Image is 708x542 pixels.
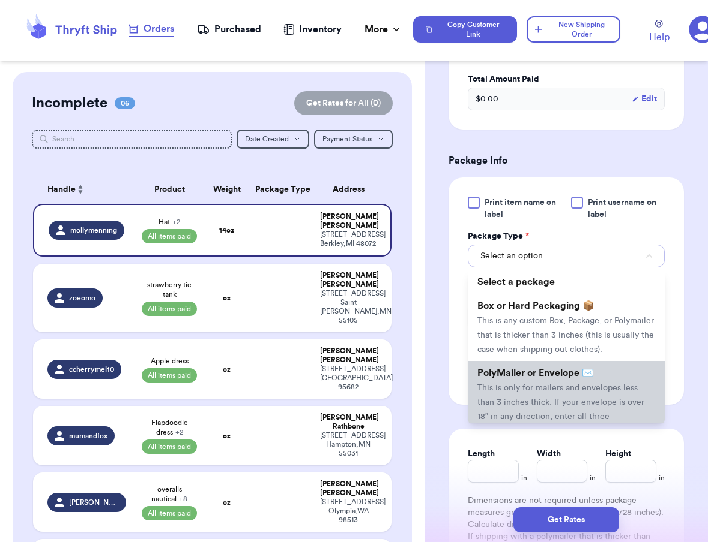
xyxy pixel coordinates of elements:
[320,347,377,365] div: [PERSON_NAME] [PERSON_NAME]
[322,135,372,143] span: Payment Status
[480,250,543,262] span: Select an option
[468,245,665,267] button: Select an option
[245,135,289,143] span: Date Created
[320,498,377,525] div: [STREET_ADDRESS] Olympia , WA 98513
[588,197,665,221] span: Print username on label
[468,448,495,460] label: Length
[175,429,183,436] span: + 2
[142,302,197,316] span: All items paid
[223,432,231,439] strong: oz
[477,317,654,354] span: This is any custom Box, Package, or Polymailer that is thicker than 3 inches (this is usually the...
[205,175,249,204] th: Weight
[283,22,342,37] a: Inventory
[477,384,644,435] span: This is only for mailers and envelopes less than 3 inches thick. If your envelope is over 18” in ...
[476,93,498,105] span: $ 0.00
[219,227,234,234] strong: 14 oz
[320,289,377,325] div: [STREET_ADDRESS] Saint [PERSON_NAME] , MN 55105
[468,230,529,242] label: Package Type
[76,182,85,197] button: Sort ascending
[320,212,376,230] div: [PERSON_NAME] [PERSON_NAME]
[649,30,670,44] span: Help
[313,175,392,204] th: Address
[141,484,198,504] span: overalls nautical
[468,73,665,85] label: Total Amount Paid
[32,94,107,113] h2: Incomplete
[320,365,377,392] div: [STREET_ADDRESS] [GEOGRAPHIC_DATA] , CA 95682
[320,431,377,458] div: [STREET_ADDRESS] Hampton , MN 55031
[477,277,555,287] span: Select a package
[605,448,631,460] label: Height
[69,365,114,374] span: ccherrymel10
[449,153,684,168] h3: Package Info
[115,97,135,109] span: 06
[142,229,197,243] span: All items paid
[179,495,187,502] span: + 8
[69,498,119,507] span: [PERSON_NAME]
[413,16,518,43] button: Copy Customer Link
[129,22,174,36] div: Orders
[365,22,402,37] div: More
[659,473,665,483] span: in
[223,366,231,373] strong: oz
[237,130,309,149] button: Date Created
[320,230,376,248] div: [STREET_ADDRESS] Berkley , MI 48072
[142,368,197,383] span: All items paid
[320,413,377,431] div: [PERSON_NAME] Rathbone
[142,439,197,454] span: All items paid
[32,130,232,149] input: Search
[69,293,95,303] span: zoeomo
[294,91,393,115] button: Get Rates for All (0)
[521,473,527,483] span: in
[320,271,377,289] div: [PERSON_NAME] [PERSON_NAME]
[70,225,117,235] span: mollymenning
[485,197,564,221] span: Print item name on label
[649,20,670,44] a: Help
[223,294,231,302] strong: oz
[197,22,261,37] a: Purchased
[142,506,197,520] span: All items paid
[141,280,198,299] span: strawberry tie tank
[141,418,198,437] span: Flapdoodle dress
[477,368,594,378] span: PolyMailer or Envelope ✉️
[129,22,174,37] a: Orders
[69,431,107,441] span: mumandfox
[632,93,657,105] button: Edit
[320,480,377,498] div: [PERSON_NAME] [PERSON_NAME]
[151,356,189,366] span: Apple dress
[590,473,596,483] span: in
[513,507,619,532] button: Get Rates
[537,448,561,460] label: Width
[159,217,180,227] span: Hat
[477,301,595,311] span: Box or Hard Packaging 📦
[172,218,180,225] span: + 2
[248,175,312,204] th: Package Type
[314,130,393,149] button: Payment Status
[527,16,620,43] button: New Shipping Order
[47,183,76,196] span: Handle
[133,175,205,204] th: Product
[223,499,231,506] strong: oz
